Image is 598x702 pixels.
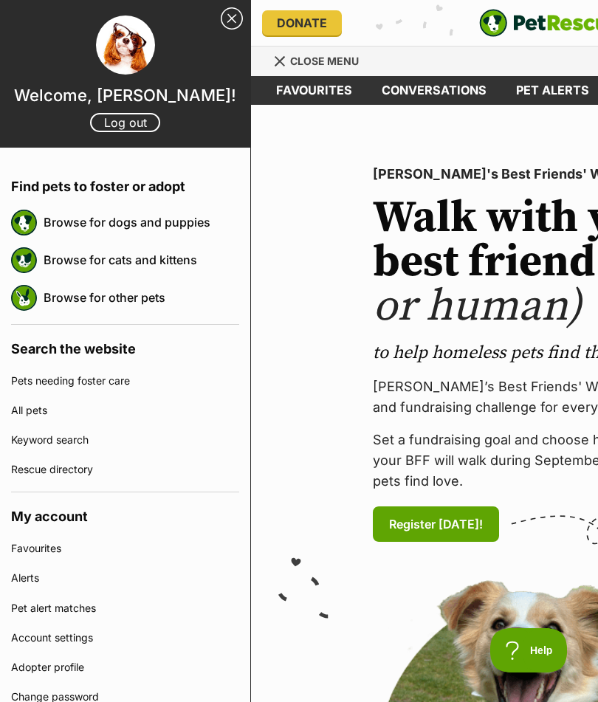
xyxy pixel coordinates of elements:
a: Adopter profile [11,653,239,682]
h4: My account [11,492,239,534]
img: petrescue logo [11,247,37,273]
a: Rescue directory [11,455,239,484]
a: Pet alert matches [11,593,239,623]
a: Favourites [261,76,367,105]
a: Menu [273,47,369,73]
a: Pets needing foster care [11,366,239,396]
a: Favourites [11,534,239,563]
h4: Search the website [11,325,239,366]
img: petrescue logo [11,210,37,235]
a: Log out [90,113,160,132]
a: Donate [262,10,342,35]
a: Keyword search [11,425,239,455]
a: Alerts [11,563,239,593]
img: petrescue logo [11,285,37,311]
a: Browse for other pets [44,282,239,313]
a: All pets [11,396,239,425]
a: Register [DATE]! [373,506,499,542]
a: Browse for cats and kittens [44,244,239,275]
a: Close Sidebar [221,7,243,30]
a: conversations [367,76,501,105]
span: Register [DATE]! [389,515,483,533]
h4: Find pets to foster or adopt [11,162,239,204]
iframe: Help Scout Beacon - Open [490,628,568,672]
a: Account settings [11,623,239,653]
a: Browse for dogs and puppies [44,207,239,238]
img: profile image [96,16,155,75]
span: Close menu [290,55,359,67]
